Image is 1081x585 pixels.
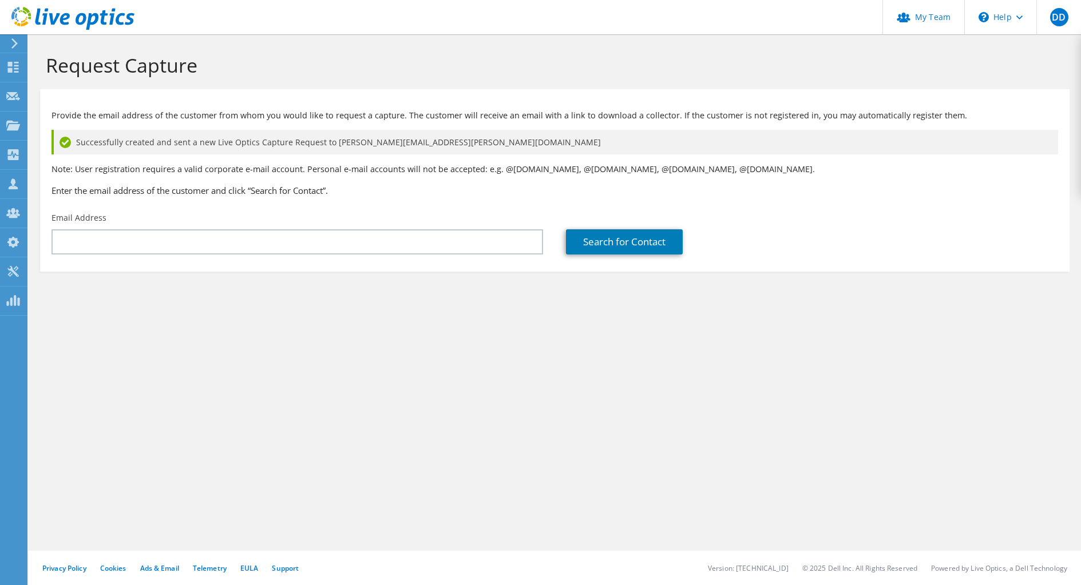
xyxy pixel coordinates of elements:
span: DD [1050,8,1068,26]
h3: Enter the email address of the customer and click “Search for Contact”. [52,184,1058,197]
a: Telemetry [193,563,227,573]
a: Support [272,563,299,573]
a: Cookies [100,563,126,573]
li: © 2025 Dell Inc. All Rights Reserved [802,563,917,573]
a: EULA [240,563,258,573]
span: Successfully created and sent a new Live Optics Capture Request to [PERSON_NAME][EMAIL_ADDRESS][P... [76,136,601,149]
svg: \n [979,12,989,22]
li: Powered by Live Optics, a Dell Technology [931,563,1067,573]
a: Privacy Policy [42,563,86,573]
h1: Request Capture [46,53,1058,77]
li: Version: [TECHNICAL_ID] [708,563,789,573]
a: Search for Contact [566,229,683,254]
label: Email Address [52,212,106,224]
p: Note: User registration requires a valid corporate e-mail account. Personal e-mail accounts will ... [52,163,1058,176]
a: Ads & Email [140,563,179,573]
p: Provide the email address of the customer from whom you would like to request a capture. The cust... [52,109,1058,122]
